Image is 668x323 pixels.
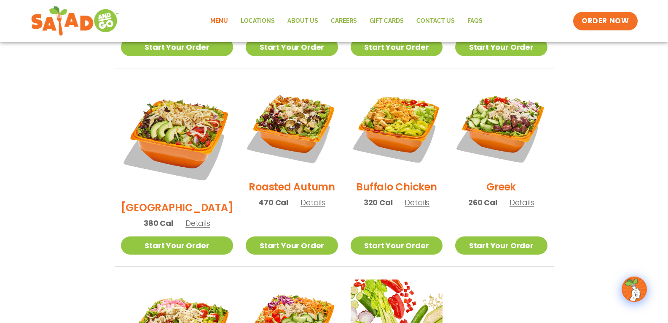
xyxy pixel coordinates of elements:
img: Product photo for Greek Salad [455,81,547,173]
h2: Buffalo Chicken [356,179,437,194]
nav: Menu [204,11,489,31]
a: Contact Us [410,11,461,31]
span: ORDER NOW [582,16,629,26]
img: Product photo for Buffalo Chicken Salad [351,81,443,173]
a: GIFT CARDS [363,11,410,31]
a: Start Your Order [351,38,443,56]
img: wpChatIcon [622,277,646,301]
img: Product photo for BBQ Ranch Salad [121,81,233,194]
a: Start Your Order [455,38,547,56]
span: Details [185,218,210,228]
a: ORDER NOW [573,12,637,30]
a: Start Your Order [246,38,338,56]
a: Locations [234,11,281,31]
a: Careers [325,11,363,31]
a: Menu [204,11,234,31]
span: 320 Cal [364,197,393,208]
span: Details [300,197,325,208]
span: 380 Cal [144,217,173,229]
a: Start Your Order [455,236,547,255]
span: 470 Cal [258,197,288,208]
a: Start Your Order [351,236,443,255]
a: Start Your Order [121,236,233,255]
img: Product photo for Roasted Autumn Salad [246,81,338,173]
h2: [GEOGRAPHIC_DATA] [121,200,233,215]
span: Details [510,197,534,208]
span: 260 Cal [468,197,497,208]
h2: Roasted Autumn [249,179,335,194]
a: About Us [281,11,325,31]
span: Details [405,197,429,208]
a: Start Your Order [246,236,338,255]
img: new-SAG-logo-768×292 [31,4,120,38]
a: Start Your Order [121,38,233,56]
a: FAQs [461,11,489,31]
h2: Greek [486,179,516,194]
